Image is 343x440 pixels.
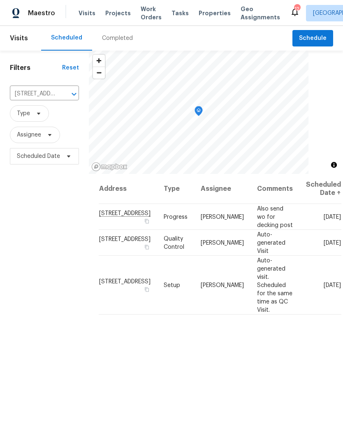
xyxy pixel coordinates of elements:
th: Type [157,174,194,204]
span: Scheduled Date [17,152,60,160]
span: [DATE] [324,240,341,245]
button: Schedule [292,30,333,47]
span: [PERSON_NAME] [201,240,244,245]
th: Scheduled Date ↑ [299,174,341,204]
canvas: Map [89,51,308,174]
span: Visits [10,29,28,47]
div: Scheduled [51,34,82,42]
a: Mapbox homepage [91,162,127,171]
div: Completed [102,34,133,42]
th: Assignee [194,174,250,204]
span: Tasks [171,10,189,16]
span: Setup [164,282,180,288]
span: [DATE] [324,282,341,288]
span: Quality Control [164,236,184,250]
span: Auto-generated Visit [257,232,285,254]
span: Also send wo for decking post [257,206,293,228]
span: Type [17,109,30,118]
button: Zoom in [93,55,105,67]
span: Work Orders [141,5,162,21]
button: Copy Address [143,285,151,293]
button: Open [68,88,80,100]
h1: Filters [10,64,62,72]
th: Comments [250,174,299,204]
button: Copy Address [143,243,151,250]
input: Search for an address... [10,88,56,100]
span: [STREET_ADDRESS] [99,278,151,284]
button: Zoom out [93,67,105,79]
div: Reset [62,64,79,72]
th: Address [99,174,157,204]
span: Assignee [17,131,41,139]
div: 12 [294,5,300,13]
span: [PERSON_NAME] [201,282,244,288]
span: Toggle attribution [331,160,336,169]
span: [DATE] [324,214,341,220]
div: Map marker [195,106,203,119]
span: Geo Assignments [241,5,280,21]
span: Projects [105,9,131,17]
span: [PERSON_NAME] [201,214,244,220]
span: Schedule [299,33,327,44]
button: Copy Address [143,217,151,225]
button: Toggle attribution [329,160,339,170]
span: Maestro [28,9,55,17]
span: Properties [199,9,231,17]
span: Progress [164,214,188,220]
span: Auto-generated visit. Scheduled for the same time as QC Visit. [257,257,292,313]
span: Visits [79,9,95,17]
span: [STREET_ADDRESS] [99,236,151,242]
